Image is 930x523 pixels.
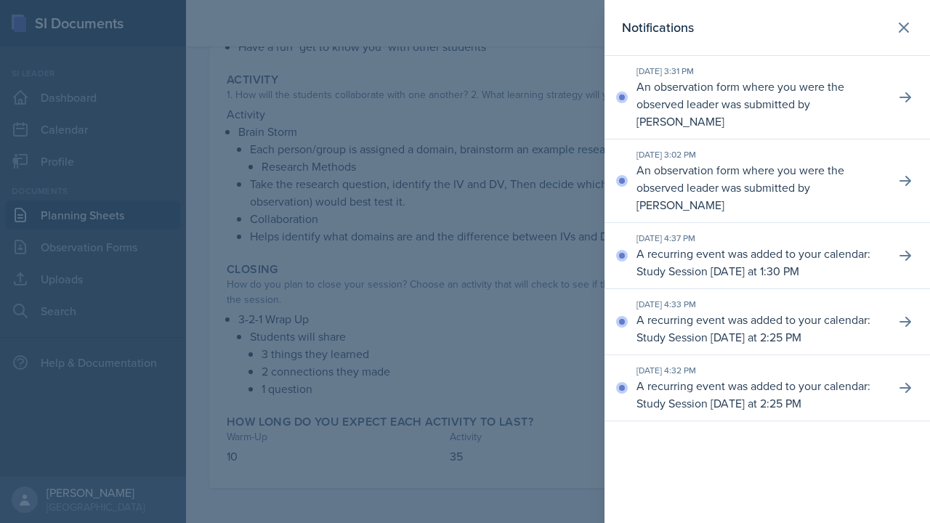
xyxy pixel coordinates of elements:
div: [DATE] 4:33 PM [636,298,883,311]
div: [DATE] 4:32 PM [636,364,883,377]
p: An observation form where you were the observed leader was submitted by [PERSON_NAME] [636,161,883,214]
div: [DATE] 3:31 PM [636,65,883,78]
div: [DATE] 4:37 PM [636,232,883,245]
div: [DATE] 3:02 PM [636,148,883,161]
p: A recurring event was added to your calendar: Study Session [DATE] at 2:25 PM [636,311,883,346]
p: An observation form where you were the observed leader was submitted by [PERSON_NAME] [636,78,883,130]
p: A recurring event was added to your calendar: Study Session [DATE] at 1:30 PM [636,245,883,280]
h2: Notifications [622,17,694,38]
p: A recurring event was added to your calendar: Study Session [DATE] at 2:25 PM [636,377,883,412]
